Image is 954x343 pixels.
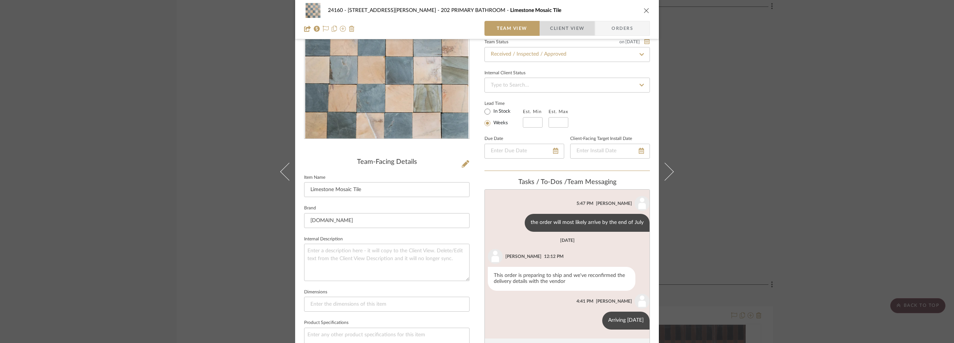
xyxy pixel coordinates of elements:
label: Product Specifications [304,321,348,325]
img: user_avatar.png [635,196,650,211]
label: Brand [304,206,316,210]
span: Limestone Mosaic Tile [510,8,561,13]
mat-radio-group: Select item type [484,107,523,128]
input: Enter Due Date [484,144,564,159]
img: Remove from project [349,26,355,32]
input: Type to Search… [484,78,650,93]
span: 24160 - [STREET_ADDRESS][PERSON_NAME] [328,8,441,13]
span: [DATE] [625,39,641,44]
span: Orders [603,21,641,36]
input: Enter the dimensions of this item [304,297,470,312]
input: Enter Item Name [304,182,470,197]
input: Enter Install Date [570,144,650,159]
div: [PERSON_NAME] [596,200,632,207]
label: Internal Description [304,237,343,241]
img: user_avatar.png [635,294,650,309]
div: Internal Client Status [484,71,525,75]
input: Type to Search… [484,47,650,62]
div: Team-Facing Details [304,158,470,166]
label: Est. Min [523,109,542,114]
img: a6172a8d-e940-4682-9f8c-a69154b6252d_48x40.jpg [304,3,322,18]
span: on [619,40,625,44]
div: [DATE] [560,238,575,243]
label: In Stock [492,108,511,115]
div: team Messaging [484,178,650,187]
div: [PERSON_NAME] [596,298,632,305]
label: Lead Time [484,100,523,107]
button: close [643,7,650,14]
input: Enter Brand [304,213,470,228]
label: Weeks [492,120,508,127]
div: 5:47 PM [576,200,593,207]
label: Dimensions [304,290,327,294]
span: Tasks / To-Dos / [518,179,567,185]
span: Client View [550,21,584,36]
div: the order will most likely arrive by the end of July [525,214,650,232]
div: 12:12 PM [544,253,563,260]
span: 202 PRIMARY BATHROOM [441,8,510,13]
div: This order is preparing to ship and we've reconfirmed the delivery details with the vendor [488,267,635,291]
span: Team View [497,21,527,36]
img: user_avatar.png [488,249,503,264]
label: Item Name [304,176,325,180]
label: Due Date [484,137,503,141]
label: Est. Max [549,109,568,114]
div: [PERSON_NAME] [505,253,541,260]
label: Client-Facing Target Install Date [570,137,632,141]
div: 4:41 PM [576,298,593,305]
div: Arriving [DATE] [602,312,650,330]
div: Team Status [484,40,508,44]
